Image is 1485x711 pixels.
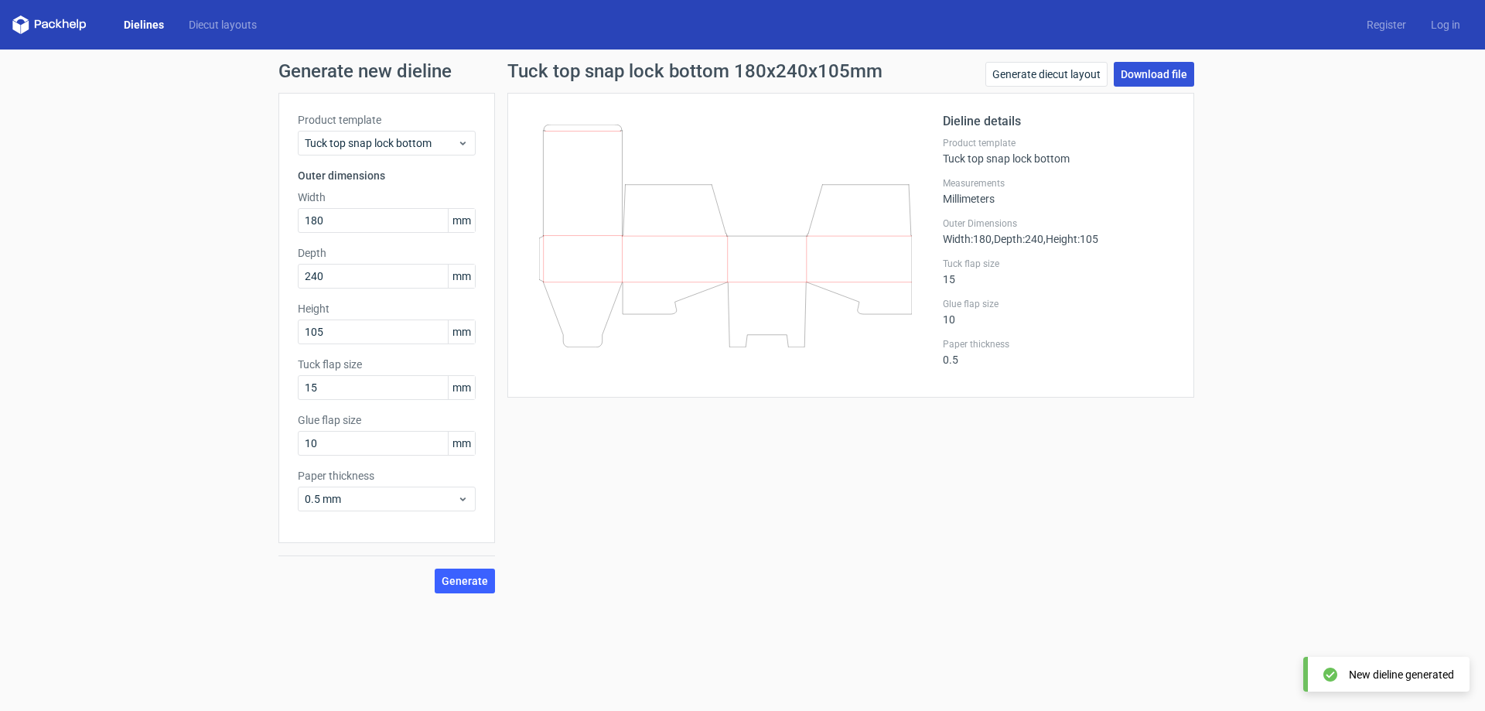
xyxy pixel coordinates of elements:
div: 10 [943,298,1175,326]
label: Product template [298,112,476,128]
div: 0.5 [943,338,1175,366]
div: Tuck top snap lock bottom [943,137,1175,165]
span: mm [448,376,475,399]
span: mm [448,320,475,344]
a: Download file [1114,62,1194,87]
span: Generate [442,576,488,586]
a: Diecut layouts [176,17,269,32]
h1: Generate new dieline [278,62,1207,80]
label: Product template [943,137,1175,149]
span: , Depth : 240 [992,233,1043,245]
a: Register [1354,17,1418,32]
label: Paper thickness [943,338,1175,350]
button: Generate [435,569,495,593]
span: mm [448,209,475,232]
span: mm [448,265,475,288]
span: mm [448,432,475,455]
h3: Outer dimensions [298,168,476,183]
label: Width [298,190,476,205]
span: , Height : 105 [1043,233,1098,245]
span: Width : 180 [943,233,992,245]
a: Dielines [111,17,176,32]
label: Depth [298,245,476,261]
h1: Tuck top snap lock bottom 180x240x105mm [507,62,882,80]
a: Generate diecut layout [985,62,1108,87]
span: 0.5 mm [305,491,457,507]
label: Outer Dimensions [943,217,1175,230]
label: Tuck flap size [943,258,1175,270]
label: Glue flap size [298,412,476,428]
div: New dieline generated [1349,667,1454,682]
div: Millimeters [943,177,1175,205]
span: Tuck top snap lock bottom [305,135,457,151]
label: Paper thickness [298,468,476,484]
label: Height [298,301,476,316]
label: Tuck flap size [298,357,476,372]
h2: Dieline details [943,112,1175,131]
a: Log in [1418,17,1473,32]
div: 15 [943,258,1175,285]
label: Measurements [943,177,1175,190]
label: Glue flap size [943,298,1175,310]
